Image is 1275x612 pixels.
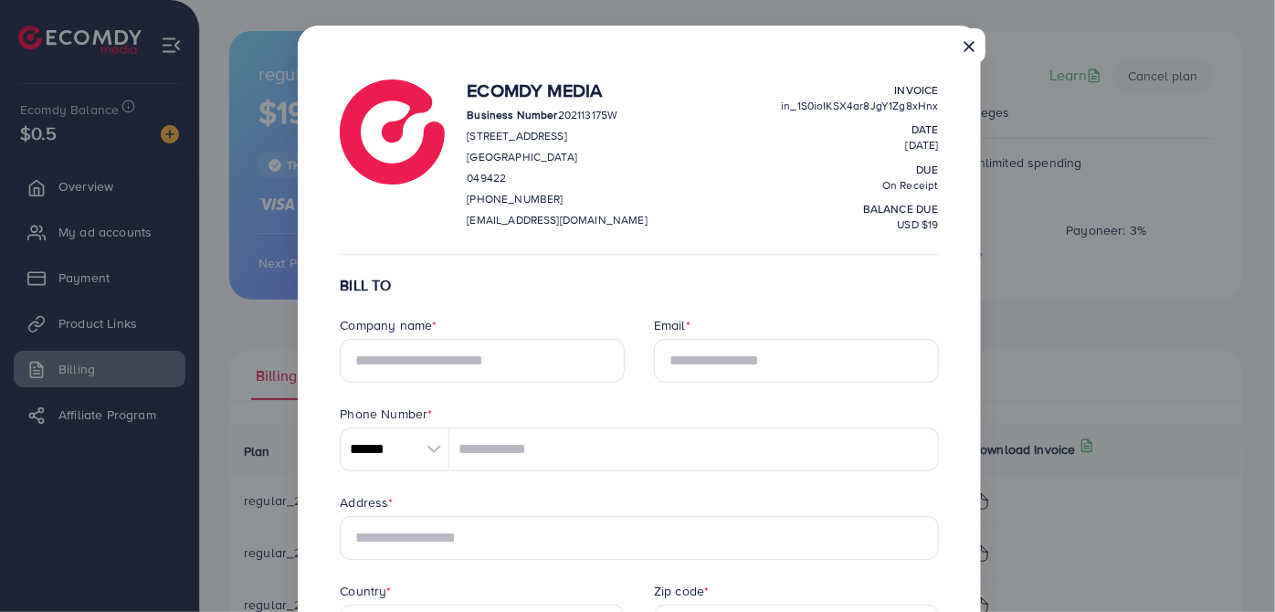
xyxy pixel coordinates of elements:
iframe: Chat [1197,530,1261,598]
span: USD $19 [897,216,938,232]
span: in_1S0ioIKSX4ar8JgY1Zg8xHnx [781,98,938,113]
p: [STREET_ADDRESS] [467,125,647,147]
p: [PHONE_NUMBER] [467,188,647,210]
label: Zip code [654,582,709,600]
label: Phone Number [340,405,432,423]
strong: Business Number [467,107,557,122]
h4: Ecomdy Media [467,79,647,101]
label: Company name [340,316,437,334]
p: balance due [781,198,938,220]
h6: BILL TO [340,277,938,294]
p: 049422 [467,167,647,189]
img: logo [340,79,445,185]
p: Date [781,119,938,141]
span: On Receipt [882,177,939,193]
span: [DATE] [906,137,939,153]
p: 202113175W [467,104,647,126]
p: [EMAIL_ADDRESS][DOMAIN_NAME] [467,209,647,231]
label: Country [340,582,391,600]
p: Invoice [781,79,938,101]
label: Address [340,493,393,512]
p: Due [781,159,938,181]
button: Close [953,28,985,63]
label: Email [654,316,690,334]
p: [GEOGRAPHIC_DATA] [467,146,647,168]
